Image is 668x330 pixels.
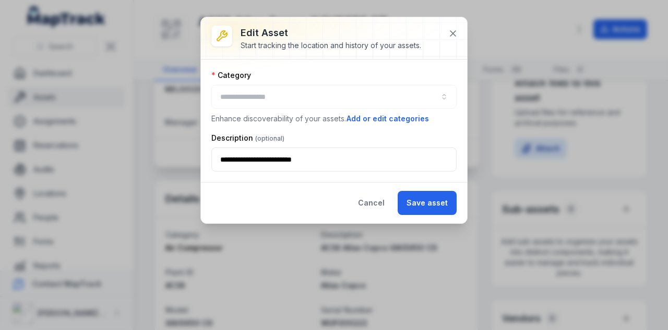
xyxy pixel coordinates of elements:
[241,26,421,40] h3: Edit asset
[349,191,393,215] button: Cancel
[211,113,457,124] p: Enhance discoverability of your assets.
[211,133,284,143] label: Description
[211,70,251,81] label: Category
[398,191,457,215] button: Save asset
[241,40,421,51] div: Start tracking the location and history of your assets.
[346,113,430,124] button: Add or edit categories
